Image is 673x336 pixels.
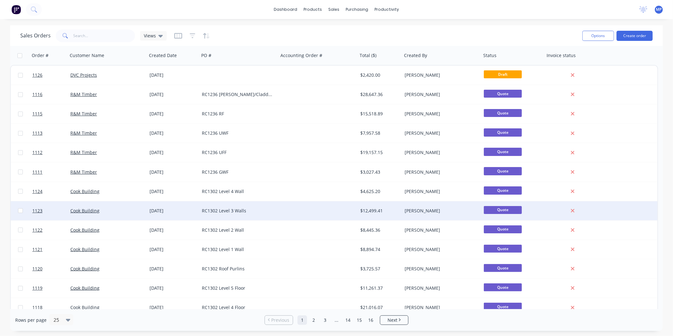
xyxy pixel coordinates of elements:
[32,246,42,253] span: 1121
[484,225,522,233] span: Quote
[32,201,70,220] a: 1123
[484,264,522,272] span: Quote
[262,315,411,325] ul: Pagination
[150,130,197,136] div: [DATE]
[70,227,99,233] a: Cook Building
[32,259,70,278] a: 1120
[360,304,398,311] div: $21,016.07
[150,111,197,117] div: [DATE]
[360,149,398,156] div: $19,157.15
[70,52,104,59] div: Customer Name
[32,85,70,104] a: 1116
[405,285,475,291] div: [PERSON_NAME]
[484,186,522,194] span: Quote
[366,315,375,325] a: Page 16
[360,266,398,272] div: $3,725.57
[144,32,156,39] span: Views
[405,91,475,98] div: [PERSON_NAME]
[32,188,42,195] span: 1124
[70,188,99,194] a: Cook Building
[32,124,70,143] a: 1113
[150,208,197,214] div: [DATE]
[70,304,99,310] a: Cook Building
[32,111,42,117] span: 1115
[656,7,662,12] span: MP
[309,315,318,325] a: Page 2
[405,72,475,78] div: [PERSON_NAME]
[202,208,272,214] div: RC1302 Level 3 Walls
[202,304,272,311] div: RC1302 Level 4 Floor
[547,52,576,59] div: Invoice status
[70,285,99,291] a: Cook Building
[32,285,42,291] span: 1119
[11,5,21,14] img: Factory
[372,5,402,14] div: productivity
[70,208,99,214] a: Cook Building
[70,72,97,78] a: DVC Projects
[150,149,197,156] div: [DATE]
[360,188,398,195] div: $4,625.20
[405,130,475,136] div: [PERSON_NAME]
[32,304,42,311] span: 1118
[360,208,398,214] div: $12,499.41
[280,52,322,59] div: Accounting Order #
[32,208,42,214] span: 1123
[265,317,293,323] a: Previous page
[484,109,522,117] span: Quote
[272,317,290,323] span: Previous
[405,246,475,253] div: [PERSON_NAME]
[32,91,42,98] span: 1116
[150,246,197,253] div: [DATE]
[332,315,341,325] a: Jump forward
[32,66,70,85] a: 1126
[150,188,197,195] div: [DATE]
[149,52,177,59] div: Created Date
[70,111,97,117] a: R&M Timber
[70,91,97,97] a: R&M Timber
[484,283,522,291] span: Quote
[32,143,70,162] a: 1112
[15,317,47,323] span: Rows per page
[617,31,653,41] button: Create order
[343,5,372,14] div: purchasing
[32,221,70,240] a: 1122
[32,240,70,259] a: 1121
[32,227,42,233] span: 1122
[32,279,70,298] a: 1119
[360,130,398,136] div: $7,957.58
[298,315,307,325] a: Page 1 is your current page
[405,208,475,214] div: [PERSON_NAME]
[355,315,364,325] a: Page 15
[32,163,70,182] a: 1111
[20,33,51,39] h1: Sales Orders
[360,285,398,291] div: $11,261.37
[405,149,475,156] div: [PERSON_NAME]
[202,130,272,136] div: RC1236 UWF
[320,315,330,325] a: Page 3
[343,315,353,325] a: Page 14
[388,317,397,323] span: Next
[32,182,70,201] a: 1124
[582,31,614,41] button: Options
[32,298,70,317] a: 1118
[202,266,272,272] div: RC1302 Roof Purlins
[202,149,272,156] div: RC1236 UFF
[32,104,70,123] a: 1115
[484,128,522,136] span: Quote
[70,266,99,272] a: Cook Building
[405,169,475,175] div: [PERSON_NAME]
[70,130,97,136] a: R&M Timber
[404,52,427,59] div: Created By
[360,246,398,253] div: $8,894.74
[360,52,376,59] div: Total ($)
[360,91,398,98] div: $28,647.36
[405,227,475,233] div: [PERSON_NAME]
[150,266,197,272] div: [DATE]
[202,227,272,233] div: RC1302 Level 2 Wall
[70,149,97,155] a: R&M Timber
[484,70,522,78] span: Draft
[484,90,522,98] span: Quote
[380,317,408,323] a: Next page
[150,72,197,78] div: [DATE]
[484,148,522,156] span: Quote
